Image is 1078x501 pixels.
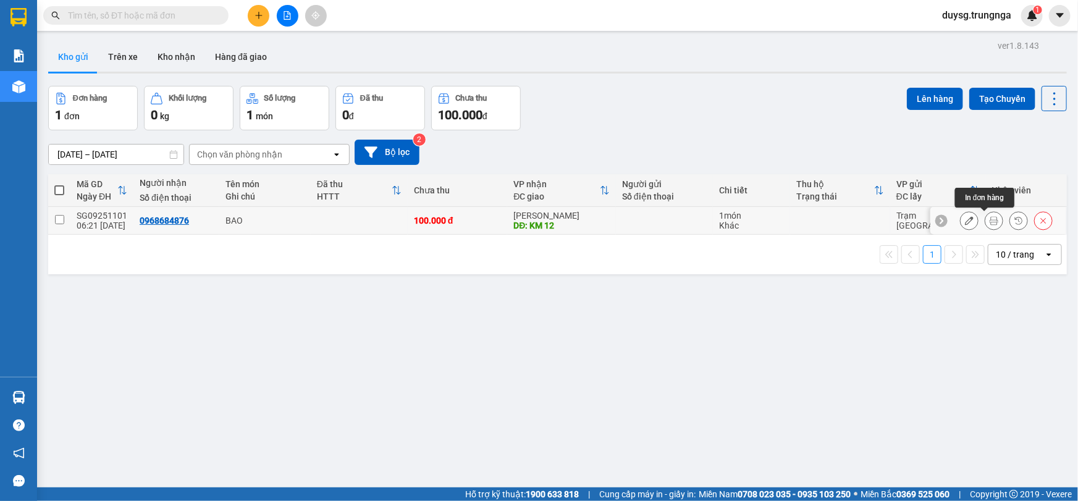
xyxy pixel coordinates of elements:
[1049,5,1071,27] button: caret-down
[790,174,890,207] th: Toggle SortBy
[1044,250,1054,259] svg: open
[205,42,277,72] button: Hàng đã giao
[169,94,206,103] div: Khối lượng
[248,5,269,27] button: plus
[98,42,148,72] button: Trên xe
[144,86,234,130] button: Khối lượng0kg
[335,86,425,130] button: Đã thu0đ
[960,211,979,230] div: Sửa đơn hàng
[160,111,169,121] span: kg
[240,86,329,130] button: Số lượng1món
[861,487,950,501] span: Miền Bắc
[796,192,874,201] div: Trạng thái
[719,211,784,221] div: 1 món
[588,487,590,501] span: |
[1055,10,1066,21] span: caret-down
[64,111,80,121] span: đơn
[13,447,25,459] span: notification
[73,94,107,103] div: Đơn hàng
[719,185,784,195] div: Chi tiết
[513,192,600,201] div: ĐC giao
[277,5,298,27] button: file-add
[513,179,600,189] div: VP nhận
[140,216,189,225] div: 0968684876
[996,248,1034,261] div: 10 / trang
[438,107,482,122] span: 100.000
[140,193,213,203] div: Số điện thoại
[311,11,320,20] span: aim
[413,133,426,146] sup: 2
[890,174,986,207] th: Toggle SortBy
[414,216,502,225] div: 100.000 đ
[465,487,579,501] span: Hỗ trợ kỹ thuật:
[77,221,127,230] div: 06:21 [DATE]
[317,179,392,189] div: Đã thu
[12,49,25,62] img: solution-icon
[151,107,158,122] span: 0
[456,94,487,103] div: Chưa thu
[197,148,282,161] div: Chọn văn phòng nhận
[68,9,214,22] input: Tìm tên, số ĐT hoặc mã đơn
[140,178,213,188] div: Người nhận
[513,211,610,221] div: [PERSON_NAME]
[70,174,133,207] th: Toggle SortBy
[1027,10,1038,21] img: icon-new-feature
[342,107,349,122] span: 0
[225,216,305,225] div: BAO
[77,192,117,201] div: Ngày ĐH
[48,42,98,72] button: Kho gửi
[255,11,263,20] span: plus
[13,419,25,431] span: question-circle
[622,192,707,201] div: Số điện thoại
[907,88,963,110] button: Lên hàng
[360,94,383,103] div: Đã thu
[719,221,784,230] div: Khác
[998,39,1039,53] div: ver 1.8.143
[854,492,857,497] span: ⚪️
[148,42,205,72] button: Kho nhận
[225,179,305,189] div: Tên món
[55,107,62,122] span: 1
[507,174,616,207] th: Toggle SortBy
[49,145,183,164] input: Select a date range.
[256,111,273,121] span: món
[77,211,127,221] div: SG09251101
[431,86,521,130] button: Chưa thu100.000đ
[414,185,502,195] div: Chưa thu
[923,245,941,264] button: 1
[349,111,354,121] span: đ
[12,80,25,93] img: warehouse-icon
[305,5,327,27] button: aim
[12,391,25,404] img: warehouse-icon
[283,11,292,20] span: file-add
[955,188,1014,208] div: In đơn hàng
[311,174,408,207] th: Toggle SortBy
[246,107,253,122] span: 1
[959,487,961,501] span: |
[896,179,970,189] div: VP gửi
[992,185,1059,195] div: Nhân viên
[526,489,579,499] strong: 1900 633 818
[896,489,950,499] strong: 0369 525 060
[896,192,970,201] div: ĐC lấy
[355,140,419,165] button: Bộ lọc
[513,221,610,230] div: DĐ: KM 12
[51,11,60,20] span: search
[317,192,392,201] div: HTTT
[48,86,138,130] button: Đơn hàng1đơn
[13,475,25,487] span: message
[969,88,1035,110] button: Tạo Chuyến
[1034,6,1042,14] sup: 1
[1009,490,1018,499] span: copyright
[77,179,117,189] div: Mã GD
[225,192,305,201] div: Ghi chú
[796,179,874,189] div: Thu hộ
[1035,6,1040,14] span: 1
[599,487,696,501] span: Cung cấp máy in - giấy in:
[932,7,1021,23] span: duysg.trungnga
[699,487,851,501] span: Miền Nam
[11,8,27,27] img: logo-vxr
[896,211,980,230] div: Trạm [GEOGRAPHIC_DATA]
[482,111,487,121] span: đ
[264,94,296,103] div: Số lượng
